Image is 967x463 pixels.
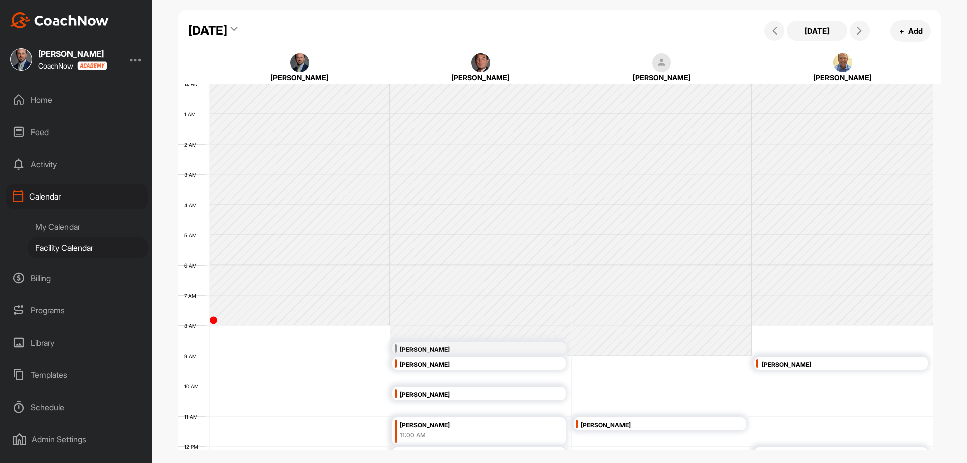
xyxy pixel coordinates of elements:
img: square_default-ef6cabf814de5a2bf16c804365e32c732080f9872bdf737d349900a9daf73cf9.png [652,53,671,73]
div: [PERSON_NAME] [762,359,896,371]
div: [PERSON_NAME] [400,359,534,371]
div: Schedule [6,394,148,420]
div: [PERSON_NAME] [38,50,107,58]
div: 6 AM [178,262,207,269]
div: Library [6,330,148,355]
div: Admin Settings [6,427,148,452]
img: CoachNow acadmey [77,61,107,70]
div: Programs [6,298,148,323]
div: [PERSON_NAME] [768,72,918,83]
div: [PERSON_NAME] [225,72,375,83]
div: 7 AM [178,293,206,299]
div: My Calendar [28,216,148,237]
div: 5 AM [178,232,207,238]
div: [PERSON_NAME] [400,389,534,401]
div: Billing [6,266,148,291]
div: 9 AM [178,353,207,359]
div: 12 AM [178,81,209,87]
img: square_b52f1b3ed8ddd02b22c9313923910c5f.jpg [290,53,309,73]
button: +Add [890,20,931,42]
div: [PERSON_NAME] [400,344,534,356]
div: 4 AM [178,202,207,208]
div: CoachNow [38,61,107,70]
button: [DATE] [787,21,847,41]
div: Templates [6,362,148,387]
div: Home [6,87,148,112]
div: Calendar [6,184,148,209]
div: Feed [6,119,148,145]
div: 1 AM [178,111,206,117]
div: [PERSON_NAME] [405,72,556,83]
img: CoachNow [10,12,109,28]
div: Facility Calendar [28,237,148,258]
img: square_b52f1b3ed8ddd02b22c9313923910c5f.jpg [10,48,32,71]
div: 8 AM [178,323,207,329]
div: 3 AM [178,172,207,178]
img: square_1ac73798e4a49bae1803452b6221b042.jpg [471,53,491,73]
img: square_5a13682fe1964a714648e8b50751e48a.jpg [833,53,852,73]
div: 12 PM [178,444,209,450]
div: 10 AM [178,383,209,389]
div: [PERSON_NAME] [581,420,715,431]
div: 11:00 AM [400,431,534,440]
div: 2 AM [178,142,207,148]
div: [PERSON_NAME] [586,72,737,83]
span: + [899,26,904,36]
div: [PERSON_NAME] [400,420,534,431]
div: Activity [6,152,148,177]
div: [DATE] [188,22,227,40]
div: 11 AM [178,414,208,420]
